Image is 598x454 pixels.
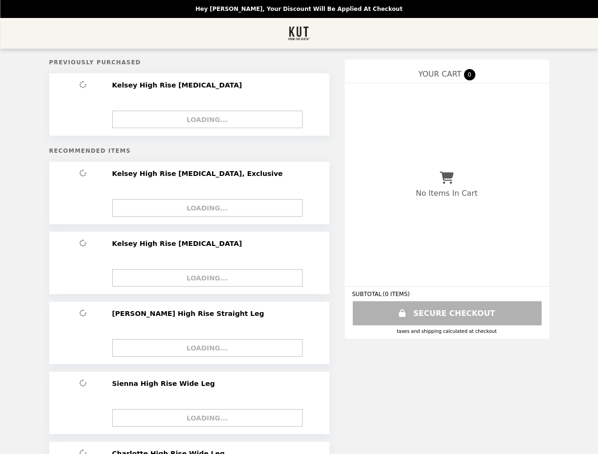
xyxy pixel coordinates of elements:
span: ( 0 ITEMS ) [383,291,410,297]
h2: Kelsey High Rise [MEDICAL_DATA], Exclusive [112,169,287,178]
span: YOUR CART [418,70,461,79]
h5: Recommended Items [49,148,330,154]
h2: Sienna High Rise Wide Leg [112,379,219,388]
h2: Kelsey High Rise [MEDICAL_DATA] [112,81,246,89]
div: Taxes and Shipping calculated at checkout [352,329,542,334]
p: No Items In Cart [416,189,477,198]
img: Brand Logo [288,24,310,43]
h5: Previously Purchased [49,59,330,66]
h2: [PERSON_NAME] High Rise Straight Leg [112,309,268,318]
p: Hey [PERSON_NAME], your discount will be applied at checkout [196,6,402,12]
span: SUBTOTAL [352,291,383,297]
h2: Kelsey High Rise [MEDICAL_DATA] [112,239,246,248]
span: 0 [464,69,475,80]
